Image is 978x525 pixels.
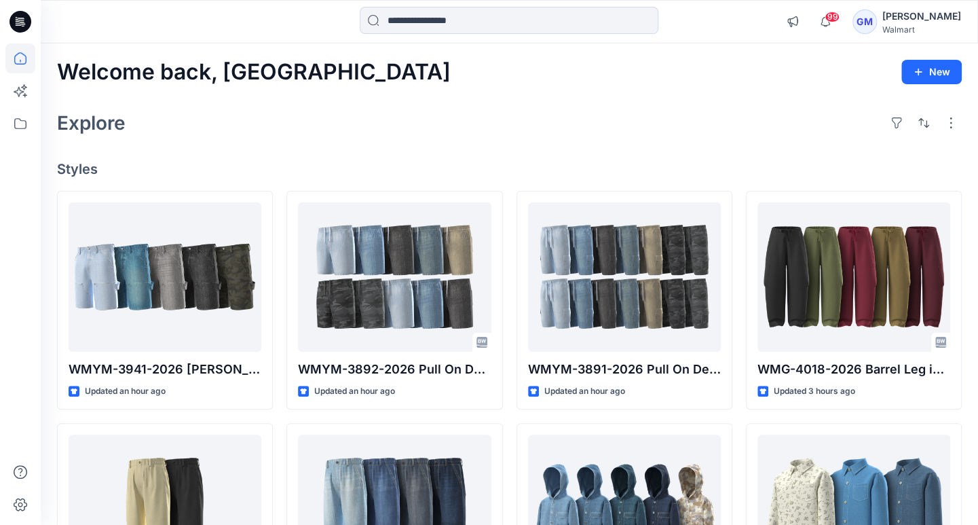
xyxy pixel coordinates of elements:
[882,8,961,24] div: [PERSON_NAME]
[57,161,962,177] h4: Styles
[528,202,721,352] a: WMYM-3891-2026 Pull On Denim Shorts Workwear
[314,384,395,399] p: Updated an hour ago
[544,384,625,399] p: Updated an hour ago
[298,202,491,352] a: WMYM-3892-2026 Pull On Denim Shorts Regular
[852,10,877,34] div: GM
[528,360,721,379] p: WMYM-3891-2026 Pull On Denim Shorts Workwear
[882,24,961,35] div: Walmart
[774,384,855,399] p: Updated 3 hours ago
[825,12,840,22] span: 99
[69,202,261,352] a: WMYM-3941-2026 Carpenter Denim Short
[57,60,451,85] h2: Welcome back, [GEOGRAPHIC_DATA]
[901,60,962,84] button: New
[757,202,950,352] a: WMG-4018-2026 Barrel Leg in Twill_Opt 2
[57,112,126,134] h2: Explore
[757,360,950,379] p: WMG-4018-2026 Barrel Leg in Twill_Opt 2
[298,360,491,379] p: WMYM-3892-2026 Pull On Denim Shorts Regular
[85,384,166,399] p: Updated an hour ago
[69,360,261,379] p: WMYM-3941-2026 [PERSON_NAME] Denim Short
